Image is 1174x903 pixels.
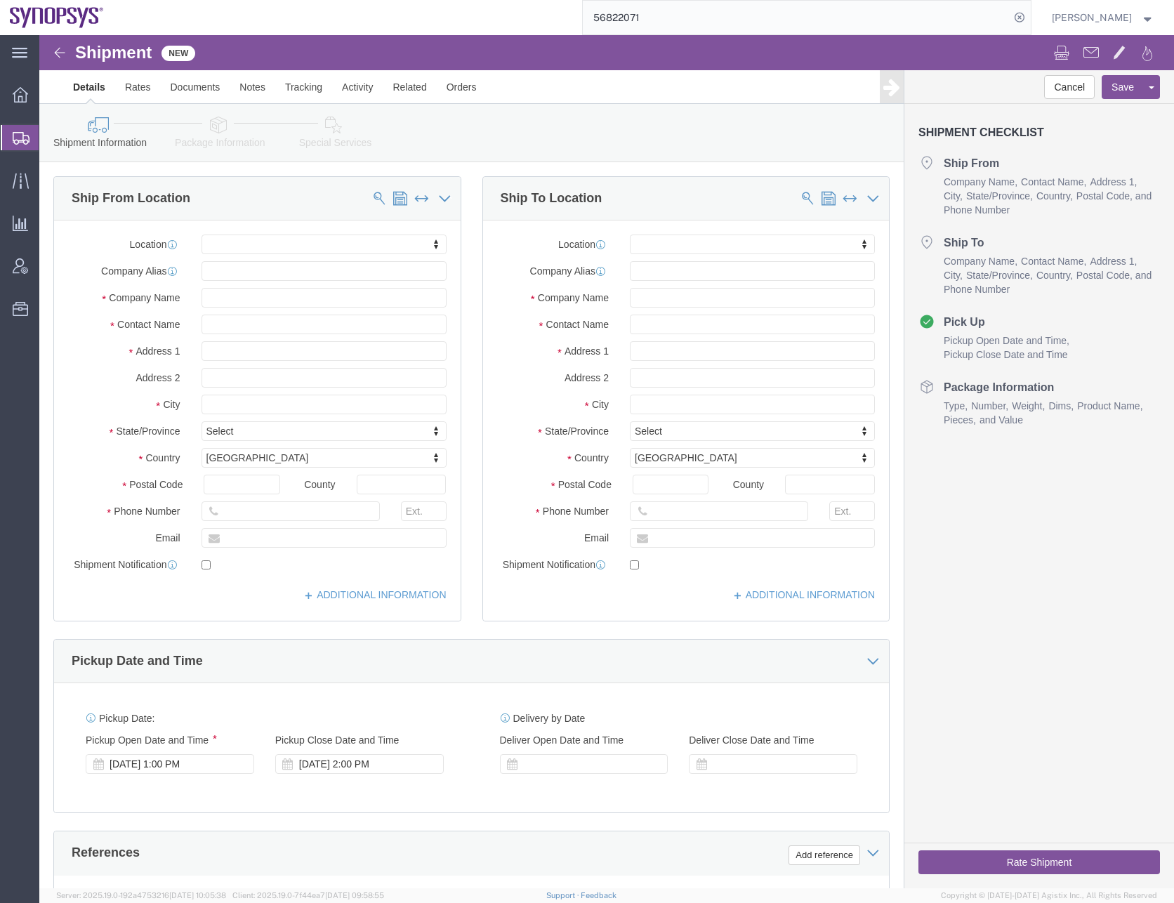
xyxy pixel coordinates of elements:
span: Server: 2025.19.0-192a4753216 [56,891,226,899]
iframe: FS Legacy Container [39,35,1174,888]
img: logo [10,7,104,28]
button: [PERSON_NAME] [1051,9,1155,26]
input: Search for shipment number, reference number [583,1,1010,34]
a: Support [546,891,581,899]
span: Rafael Chacon [1052,10,1132,25]
span: Copyright © [DATE]-[DATE] Agistix Inc., All Rights Reserved [941,890,1157,902]
span: [DATE] 09:58:55 [325,891,384,899]
span: [DATE] 10:05:38 [169,891,226,899]
span: Client: 2025.19.0-7f44ea7 [232,891,384,899]
a: Feedback [581,891,616,899]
